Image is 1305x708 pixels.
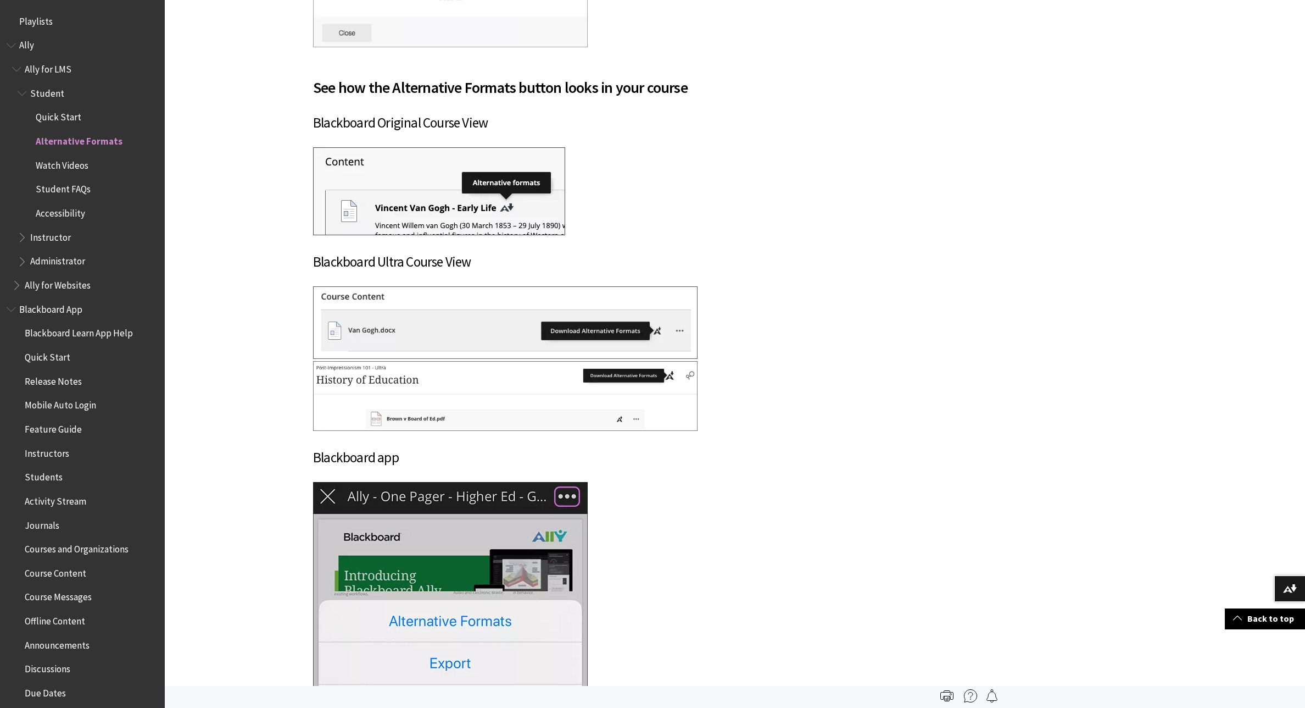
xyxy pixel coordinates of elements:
span: Ally for LMS [25,60,71,75]
span: Instructors [25,444,69,459]
img: The Download Alternate Formats button appears as a letter A [313,361,698,431]
span: Blackboard Learn App Help [25,324,133,339]
span: Ally [19,36,34,51]
span: Offline Content [25,612,85,627]
span: Announcements [25,636,90,651]
span: Activity Stream [25,492,86,507]
img: Follow this page [985,689,999,703]
span: Student FAQs [36,180,91,195]
span: Watch Videos [36,156,88,171]
span: Journals [25,516,59,531]
img: Print [940,689,953,703]
span: Release Notes [25,372,82,387]
span: Blackboard App [19,300,82,315]
span: Playlists [19,12,53,27]
h3: Blackboard Original Course View [313,113,698,134]
span: Quick Start [36,108,81,123]
span: Students [25,468,63,483]
span: Accessibility [36,204,85,219]
span: Course Content [25,564,86,579]
span: Alternative Formats [36,132,122,147]
nav: Book outline for Playlists [7,12,158,31]
span: Ally for Websites [25,276,91,291]
h3: Blackboard Ultra Course View [313,252,698,273]
h3: Blackboard app [313,447,698,468]
span: Administrator [30,252,85,267]
nav: Book outline for Anthology Ally Help [7,36,158,295]
img: More help [964,689,977,703]
img: The Download Alternate Formats button appears as a letter A [313,286,698,359]
span: Feature Guide [25,420,82,435]
span: Instructor [30,228,71,243]
a: Back to top [1225,609,1305,629]
span: Discussions [25,660,70,675]
img: The letter A is beside a content item's title, with a bar reading 'Alternative formats' above the... [313,147,565,235]
span: Course Messages [25,588,92,603]
span: Quick Start [25,348,70,363]
span: Student [30,84,64,99]
span: Due Dates [25,684,66,699]
span: See how the Alternative Formats button looks in your course [313,76,698,99]
span: Mobile Auto Login [25,396,96,411]
span: Courses and Organizations [25,540,129,555]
